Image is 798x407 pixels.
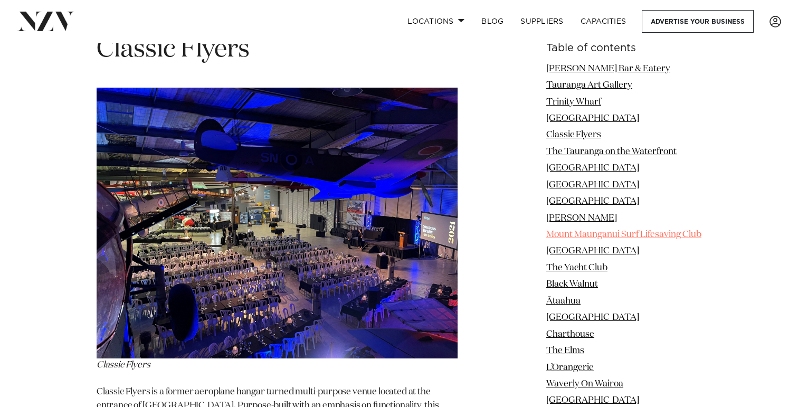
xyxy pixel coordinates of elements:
a: [PERSON_NAME] Bar & Eatery [546,64,670,73]
a: [GEOGRAPHIC_DATA] [546,247,639,256]
a: Locations [399,10,473,33]
a: Trinity Wharf [546,98,601,107]
span: Classic Flyers [97,361,150,370]
a: The Tauranga on the Waterfront [546,147,677,156]
a: [GEOGRAPHIC_DATA] [546,197,639,206]
a: Mount Maunganui Surf Lifesaving Club [546,230,701,239]
a: Tauranga Art Gallery [546,81,632,90]
a: Capacities [572,10,635,33]
a: [PERSON_NAME] [546,214,617,223]
img: nzv-logo.png [17,12,74,31]
h6: Table of contents [546,43,701,54]
a: BLOG [473,10,512,33]
a: SUPPLIERS [512,10,572,33]
a: [GEOGRAPHIC_DATA] [546,314,639,323]
a: Black Walnut [546,280,598,289]
a: Advertise your business [642,10,754,33]
a: [GEOGRAPHIC_DATA] [546,114,639,123]
a: Ātaahua [546,297,581,306]
a: L’Orangerie [546,363,594,372]
a: [GEOGRAPHIC_DATA] [546,396,639,405]
a: Waverly On Wairoa [546,380,623,389]
a: The Elms [546,346,584,355]
a: The Yacht Club [546,263,607,272]
span: Classic Flyers [97,37,250,62]
a: [GEOGRAPHIC_DATA] [546,181,639,190]
a: Charthouse [546,330,594,339]
a: Classic Flyers [546,131,601,140]
a: [GEOGRAPHIC_DATA] [546,164,639,173]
